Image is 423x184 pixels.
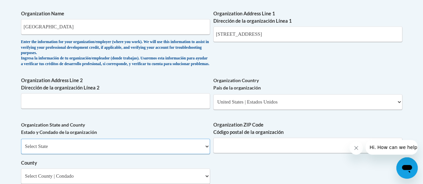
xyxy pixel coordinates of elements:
[213,10,402,25] label: Organization Address Line 1 Dirección de la organización Línea 1
[21,159,210,167] label: County
[396,157,418,179] iframe: Button to launch messaging window
[21,10,210,17] label: Organization Name
[213,138,402,153] input: Metadata input
[365,140,418,155] iframe: Message from company
[21,77,210,91] label: Organization Address Line 2 Dirección de la organización Línea 2
[4,5,54,10] span: Hi. How can we help?
[21,121,210,136] label: Organization State and County Estado y Condado de la organización
[213,121,402,136] label: Organization ZIP Code Código postal de la organización
[213,77,402,91] label: Organization Country País de la organización
[21,19,210,34] input: Metadata input
[21,39,210,67] div: Enter the information for your organization/employer (where you work). We will use this informati...
[21,93,210,109] input: Metadata input
[213,26,402,42] input: Metadata input
[349,141,363,155] iframe: Close message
